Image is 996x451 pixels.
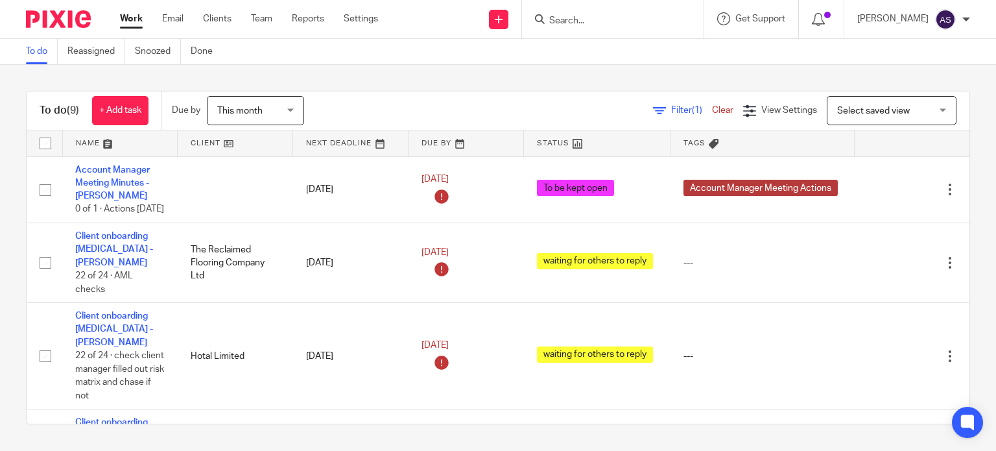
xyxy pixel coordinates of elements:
span: View Settings [761,106,817,115]
span: (1) [692,106,702,115]
p: Due by [172,104,200,117]
a: Account Manager Meeting Minutes - [PERSON_NAME] [75,165,150,201]
td: The Reclaimed Flooring Company Ltd [178,223,293,303]
h1: To do [40,104,79,117]
a: Client onboarding [MEDICAL_DATA] - [PERSON_NAME] [75,232,153,267]
span: [DATE] [421,341,449,350]
span: 22 of 24 · AML checks [75,271,133,294]
a: Work [120,12,143,25]
a: Team [251,12,272,25]
span: To be kept open [537,180,614,196]
a: Settings [344,12,378,25]
span: Tags [683,140,705,147]
a: To do [26,39,58,64]
a: Reassigned [67,39,125,64]
span: Select saved view [837,106,910,116]
td: [DATE] [293,156,409,223]
img: Pixie [26,10,91,28]
span: (9) [67,105,79,116]
span: 22 of 24 · check client manager filled out risk matrix and chase if not [75,351,164,400]
a: Clients [203,12,231,25]
div: --- [683,256,842,269]
input: Search [548,16,665,27]
span: [DATE] [421,248,449,257]
span: Get Support [735,14,785,23]
span: Account Manager Meeting Actions [683,180,838,196]
div: --- [683,350,842,363]
a: Client onboarding [MEDICAL_DATA] - [PERSON_NAME] [75,311,153,347]
a: Done [191,39,222,64]
td: [DATE] [293,303,409,409]
a: Email [162,12,184,25]
a: Clear [712,106,733,115]
span: This month [217,106,263,116]
a: Reports [292,12,324,25]
a: Snoozed [135,39,181,64]
p: [PERSON_NAME] [857,12,929,25]
span: Filter [671,106,712,115]
a: + Add task [92,96,148,125]
td: Hotal Limited [178,303,293,409]
span: waiting for others to reply [537,347,653,363]
img: svg%3E [935,9,956,30]
span: 0 of 1 · Actions [DATE] [75,205,164,214]
span: waiting for others to reply [537,253,653,269]
span: [DATE] [421,175,449,184]
td: [DATE] [293,223,409,303]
